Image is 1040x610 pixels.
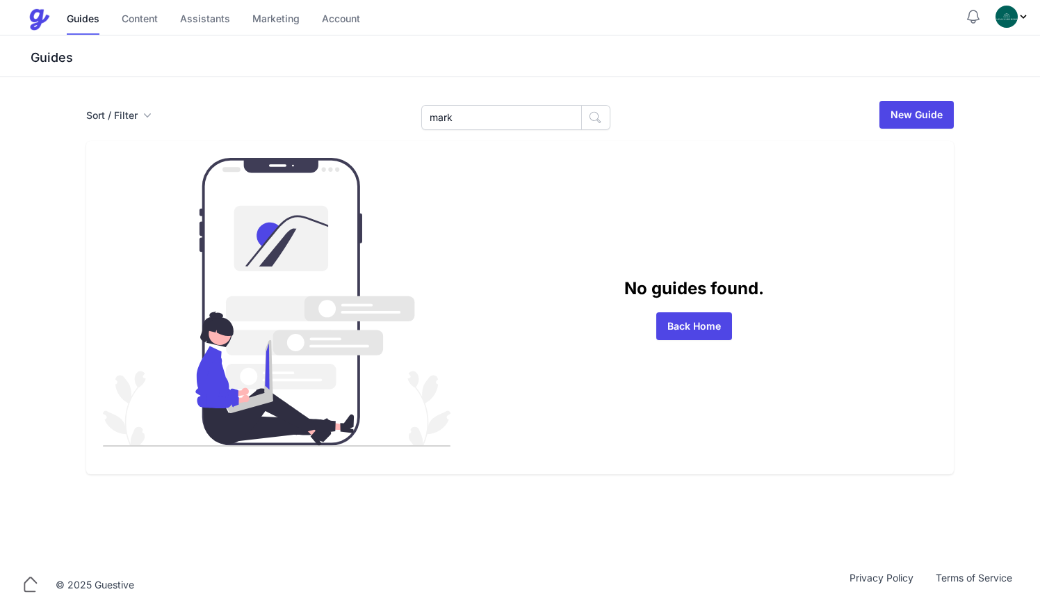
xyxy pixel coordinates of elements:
p: No guides found. [450,276,937,301]
h3: Guides [28,49,1040,66]
a: Terms of Service [925,571,1023,599]
div: Profile Menu [996,6,1029,28]
a: Marketing [252,5,300,35]
a: Back Home [656,312,732,340]
button: Sort / Filter [86,109,152,122]
a: Content [122,5,158,35]
input: Search Guides [421,105,582,130]
img: guides_empty-d86bb564b29550a31688b3f861ba8bd6c8a7e1b83f23caef24972e3052780355.svg [103,158,450,447]
a: Privacy Policy [838,571,925,599]
div: © 2025 Guestive [56,578,134,592]
a: Assistants [180,5,230,35]
a: New Guide [879,101,954,129]
img: Guestive Guides [28,8,50,31]
img: oovs19i4we9w73xo0bfpgswpi0cd [996,6,1018,28]
button: Notifications [965,8,982,25]
a: Account [322,5,360,35]
a: Guides [67,5,99,35]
